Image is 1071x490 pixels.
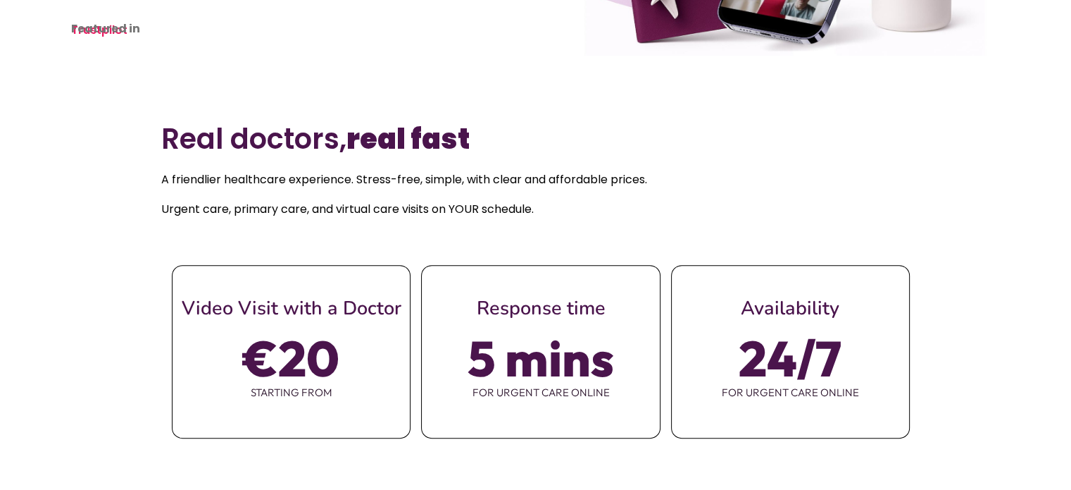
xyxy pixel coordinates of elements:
[161,122,910,156] h2: Real doctors,
[476,295,605,321] span: Response time
[468,338,614,378] span: 5 mins
[182,295,401,321] span: Video Visit with a Doctor
[243,338,339,378] span: €20
[422,378,659,408] span: for urgent care online
[741,295,839,321] span: Availability
[161,170,910,190] p: A friendlier healthcare experience. Stress-free, simple, with clear and affordable prices.
[173,378,410,408] span: starting from
[346,119,470,159] b: real fast
[161,200,910,219] p: Urgent care, primary care, and virtual care visits on YOUR schedule.
[71,20,140,37] strong: Featured in
[672,378,909,408] span: for urgent care online
[739,338,841,378] span: 24/7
